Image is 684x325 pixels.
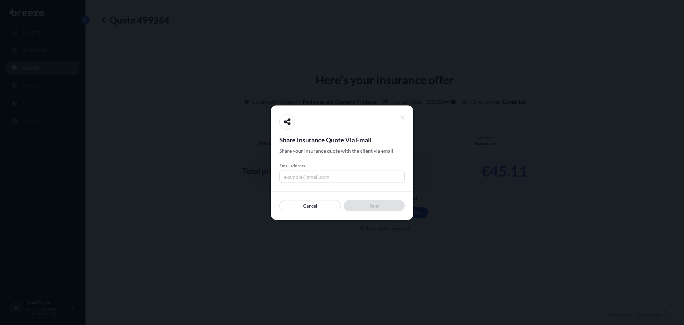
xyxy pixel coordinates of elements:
button: Cancel [279,200,341,211]
button: Send [344,200,405,211]
p: Send [369,202,379,209]
span: Share Insurance Quote Via Email [279,135,405,144]
span: Email address [279,163,405,168]
p: Cancel [303,202,317,209]
input: example@gmail.com [279,170,405,183]
span: Share your insurance quote with the client via email [279,147,393,154]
